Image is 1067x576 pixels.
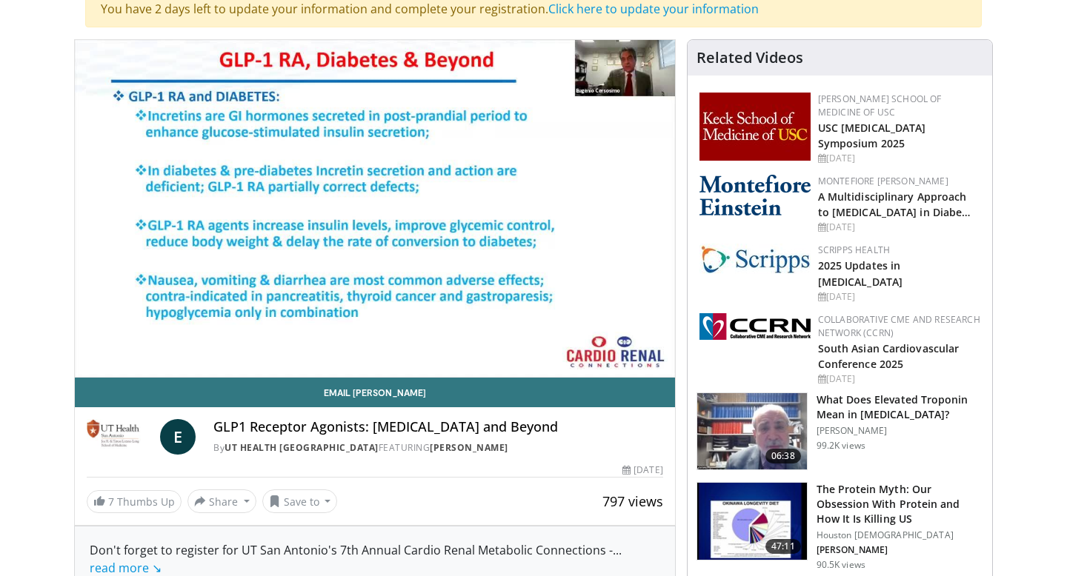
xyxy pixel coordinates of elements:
span: 7 [108,495,114,509]
div: [DATE] [818,152,980,165]
a: 7 Thumbs Up [87,490,182,513]
a: E [160,419,196,455]
a: 47:11 The Protein Myth: Our Obsession With Protein and How It Is Killing US Houston [DEMOGRAPHIC_... [697,482,983,571]
a: South Asian Cardiovascular Conference 2025 [818,341,960,371]
img: c9f2b0b7-b02a-4276-a72a-b0cbb4230bc1.jpg.150x105_q85_autocrop_double_scale_upscale_version-0.2.jpg [699,244,811,274]
a: Collaborative CME and Research Network (CCRN) [818,313,980,339]
div: [DATE] [818,221,980,234]
h4: GLP1 Receptor Agonists: [MEDICAL_DATA] and Beyond [213,419,662,435]
img: b7b8b05e-5021-418b-a89a-60a270e7cf82.150x105_q85_crop-smart_upscale.jpg [697,483,807,560]
a: Scripps Health [818,244,890,256]
span: ... [90,542,622,576]
a: USC [MEDICAL_DATA] Symposium 2025 [818,121,926,150]
img: 98daf78a-1d22-4ebe-927e-10afe95ffd94.150x105_q85_crop-smart_upscale.jpg [697,393,807,470]
p: 90.5K views [817,559,865,571]
h4: Related Videos [697,49,803,67]
img: UT Health San Antonio School of Medicine [87,419,154,455]
video-js: Video Player [75,40,675,378]
div: [DATE] [818,290,980,304]
span: 797 views [602,492,663,510]
span: 47:11 [765,539,801,554]
a: read more ↘ [90,560,162,576]
a: 06:38 What Does Elevated Troponin Mean in [MEDICAL_DATA]? [PERSON_NAME] 99.2K views [697,392,983,471]
div: [DATE] [622,463,662,477]
p: Houston [DEMOGRAPHIC_DATA] [817,529,983,541]
span: 06:38 [765,449,801,463]
a: Email [PERSON_NAME] [75,378,675,407]
div: By FEATURING [213,441,662,455]
img: a04ee3ba-8487-4636-b0fb-5e8d268f3737.png.150x105_q85_autocrop_double_scale_upscale_version-0.2.png [699,313,811,340]
a: 2025 Updates in [MEDICAL_DATA] [818,258,903,288]
img: b0142b4c-93a1-4b58-8f91-5265c282693c.png.150x105_q85_autocrop_double_scale_upscale_version-0.2.png [699,175,811,215]
img: 7b941f1f-d101-407a-8bfa-07bd47db01ba.png.150x105_q85_autocrop_double_scale_upscale_version-0.2.jpg [699,93,811,161]
p: 99.2K views [817,440,865,452]
a: Click here to update your information [548,1,759,17]
a: [PERSON_NAME] [430,441,508,454]
a: UT Health [GEOGRAPHIC_DATA] [225,441,379,454]
a: Montefiore [PERSON_NAME] [818,175,948,187]
a: [PERSON_NAME] School of Medicine of USC [818,93,942,118]
p: [PERSON_NAME] [817,544,983,556]
a: A Multidisciplinary Approach to [MEDICAL_DATA] in Diabe… [818,190,971,219]
button: Share [187,489,256,513]
p: [PERSON_NAME] [817,425,983,437]
h3: The Protein Myth: Our Obsession With Protein and How It Is Killing US [817,482,983,526]
h3: What Does Elevated Troponin Mean in [MEDICAL_DATA]? [817,392,983,422]
button: Save to [262,489,338,513]
div: [DATE] [818,372,980,386]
